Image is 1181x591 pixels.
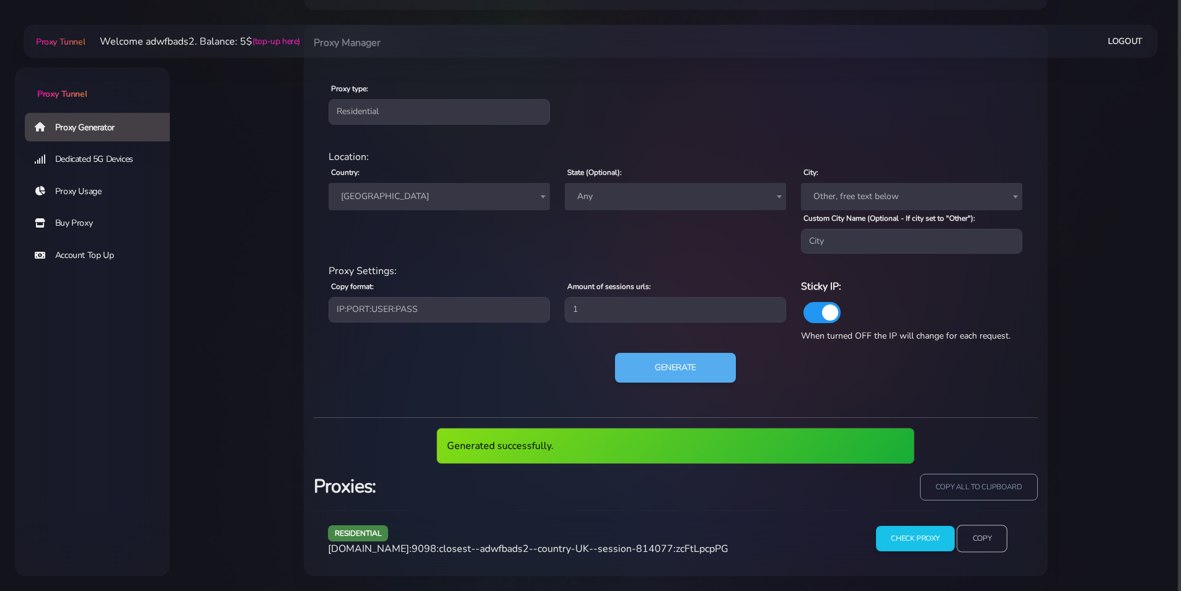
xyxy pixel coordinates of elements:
span: Any [565,183,786,210]
label: Amount of sessions urls: [567,281,651,292]
label: Proxy type: [331,83,368,94]
label: State (Optional): [567,167,622,178]
span: Proxy Tunnel [36,36,85,48]
button: Generate [615,353,736,383]
span: Other, free text below [801,183,1022,210]
div: Location: [321,149,1030,164]
h3: Proxies: [314,474,668,499]
label: Custom City Name (Optional - If city set to "Other"): [803,213,975,224]
span: residential [328,525,389,541]
label: Country: [331,167,360,178]
span: United Kingdom [336,188,542,205]
a: Account Top Up [25,241,180,270]
span: When turned OFF the IP will change for each request. [801,330,1011,342]
a: Proxy Generator [25,113,180,141]
span: Other, free text below [808,188,1015,205]
a: Proxy Tunnel [33,32,85,51]
a: (top-up here) [252,35,300,48]
h6: Sticky IP: [801,278,1022,295]
input: Check Proxy [876,526,955,551]
a: Logout [1108,30,1143,53]
span: Proxy Tunnel [37,88,87,100]
iframe: Webchat Widget [1121,531,1166,575]
label: Copy format: [331,281,374,292]
span: Any [572,188,779,205]
span: United Kingdom [329,183,550,210]
li: Welcome adwfbads2. Balance: 5$ [85,34,300,49]
span: [DOMAIN_NAME]:9098:closest--adwfbads2--country-UK--session-814077:zcFtLpcpPG [328,542,728,556]
a: Proxy Tunnel [15,68,170,100]
a: Dedicated 5G Devices [25,145,180,174]
a: Proxy Usage [25,177,180,206]
div: Proxy Settings: [321,264,1030,278]
input: copy all to clipboard [920,474,1038,500]
input: Copy [957,525,1007,553]
input: City [801,229,1022,254]
label: City: [803,167,818,178]
div: Generated successfully. [436,428,914,464]
a: Buy Proxy [25,209,180,238]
